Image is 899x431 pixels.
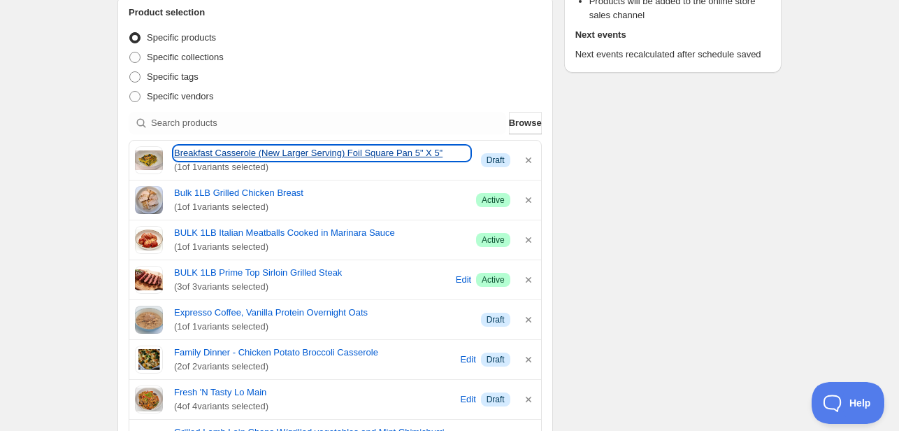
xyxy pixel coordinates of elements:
img: Expresso Coffee, Vanilla Protein Overnight Oats *Served with mixed fruit - Fresh 'N Tasty - Naple... [135,306,163,334]
img: Bulk Grilled Chicken Breast - Fresh 'N Tasty - Naples Meal Prep [135,186,163,214]
span: ( 3 of 3 variants selected) [174,280,451,294]
span: Draft [487,394,505,405]
span: Active [482,195,505,206]
span: Specific tags [147,71,199,82]
a: Family Dinner - Chicken Potato Broccoli Casserole [174,346,456,360]
span: Specific collections [147,52,224,62]
span: Active [482,234,505,246]
a: Fresh 'N Tasty Lo Main [174,386,456,400]
iframe: Toggle Customer Support [812,382,885,424]
p: Next events recalculated after schedule saved [575,48,770,62]
span: Draft [487,354,505,365]
button: Browse [509,112,542,134]
h2: Next events [575,28,770,42]
span: ( 2 of 2 variants selected) [174,360,456,374]
h2: Product selection [129,6,542,20]
span: ( 1 of 1 variants selected) [174,320,470,334]
span: Active [482,274,505,285]
span: ( 1 of 1 variants selected) [174,200,465,214]
span: Browse [509,116,542,130]
span: ( 1 of 1 variants selected) [174,160,470,174]
button: Edit [459,348,478,371]
span: ( 4 of 4 variants selected) [174,400,456,414]
span: Edit [460,393,475,407]
span: Draft [487,314,505,325]
span: Specific vendors [147,91,213,101]
input: Search products [151,112,506,134]
span: Edit [460,353,475,367]
button: Edit [459,388,478,411]
span: Edit [456,273,471,287]
span: Draft [487,155,505,166]
a: Expresso Coffee, Vanilla Protein Overnight Oats [174,306,470,320]
a: Bulk 1LB Grilled Chicken Breast [174,186,465,200]
a: BULK 1LB Italian Meatballs Cooked in Marinara Sauce [174,226,465,240]
button: Edit [454,269,473,291]
a: BULK 1LB Prime Top Sirloin Grilled Steak [174,266,451,280]
a: Breakfast Casserole (New Larger Serving) Foil Square Pan 5" X 5" [174,146,470,160]
span: ( 1 of 1 variants selected) [174,240,465,254]
span: Specific products [147,32,216,43]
